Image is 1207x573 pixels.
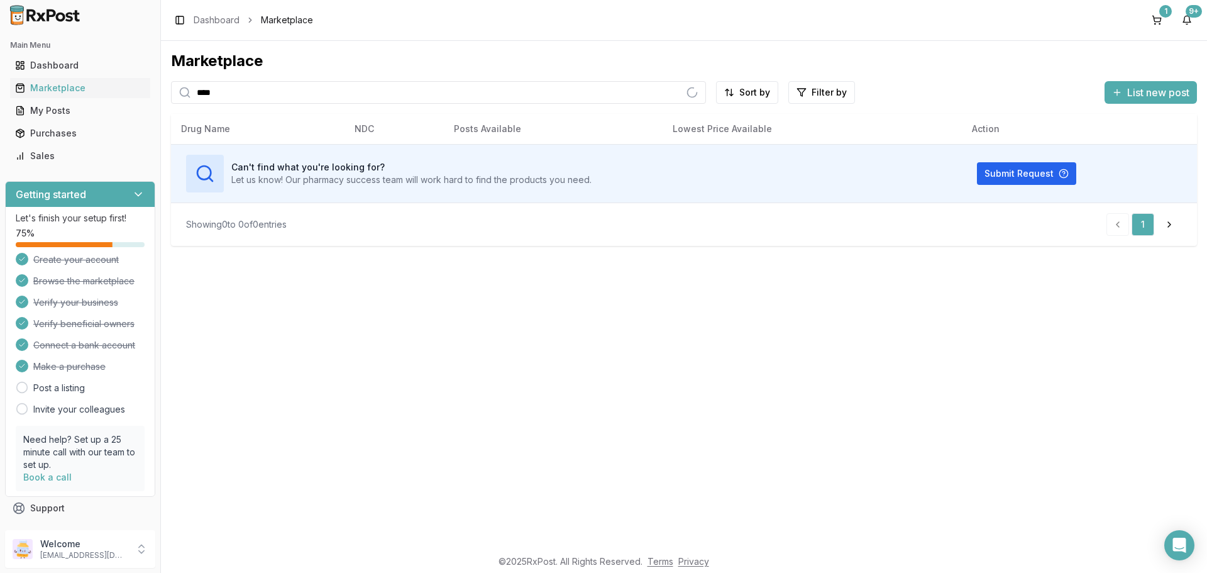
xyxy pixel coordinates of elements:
[1164,530,1194,560] div: Open Intercom Messenger
[5,78,155,98] button: Marketplace
[33,360,106,373] span: Make a purchase
[1159,5,1172,18] div: 1
[5,497,155,520] button: Support
[194,14,240,26] a: Dashboard
[261,14,313,26] span: Marketplace
[1105,81,1197,104] button: List new post
[10,77,150,99] a: Marketplace
[15,82,145,94] div: Marketplace
[5,5,85,25] img: RxPost Logo
[1127,85,1189,100] span: List new post
[10,122,150,145] a: Purchases
[16,227,35,240] span: 75 %
[33,275,135,287] span: Browse the marketplace
[344,114,444,144] th: NDC
[40,550,128,560] p: [EMAIL_ADDRESS][DOMAIN_NAME]
[231,161,592,174] h3: Can't find what you're looking for?
[5,123,155,143] button: Purchases
[663,114,962,144] th: Lowest Price Available
[10,40,150,50] h2: Main Menu
[1105,87,1197,100] a: List new post
[16,187,86,202] h3: Getting started
[13,539,33,559] img: User avatar
[812,86,847,99] span: Filter by
[716,81,778,104] button: Sort by
[5,55,155,75] button: Dashboard
[962,114,1197,144] th: Action
[1177,10,1197,30] button: 9+
[15,150,145,162] div: Sales
[33,253,119,266] span: Create your account
[10,54,150,77] a: Dashboard
[40,538,128,550] p: Welcome
[5,101,155,121] button: My Posts
[186,218,287,231] div: Showing 0 to 0 of 0 entries
[739,86,770,99] span: Sort by
[15,127,145,140] div: Purchases
[5,146,155,166] button: Sales
[171,114,344,144] th: Drug Name
[1132,213,1154,236] a: 1
[171,51,1197,71] div: Marketplace
[1147,10,1167,30] button: 1
[16,212,145,225] p: Let's finish your setup first!
[33,296,118,309] span: Verify your business
[231,174,592,186] p: Let us know! Our pharmacy success team will work hard to find the products you need.
[678,556,709,567] a: Privacy
[194,14,313,26] nav: breadcrumb
[33,318,135,330] span: Verify beneficial owners
[977,162,1076,185] button: Submit Request
[648,556,673,567] a: Terms
[33,339,135,352] span: Connect a bank account
[33,382,85,394] a: Post a listing
[10,99,150,122] a: My Posts
[30,525,73,537] span: Feedback
[15,104,145,117] div: My Posts
[5,520,155,542] button: Feedback
[23,472,72,482] a: Book a call
[1157,213,1182,236] a: Go to next page
[33,403,125,416] a: Invite your colleagues
[10,145,150,167] a: Sales
[15,59,145,72] div: Dashboard
[788,81,855,104] button: Filter by
[1186,5,1202,18] div: 9+
[444,114,663,144] th: Posts Available
[1106,213,1182,236] nav: pagination
[23,433,137,471] p: Need help? Set up a 25 minute call with our team to set up.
